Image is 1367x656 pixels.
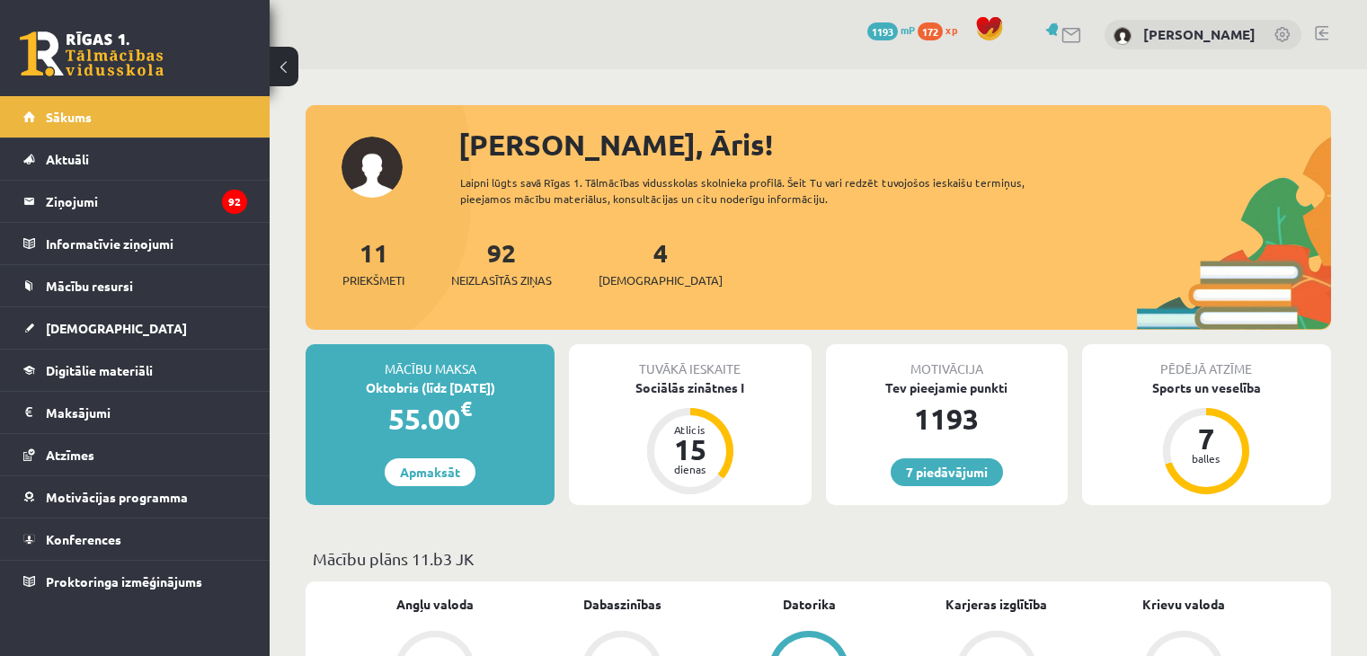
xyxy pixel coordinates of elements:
div: Motivācija [826,344,1068,378]
span: 172 [918,22,943,40]
a: Angļu valoda [396,595,474,614]
span: Priekšmeti [342,271,404,289]
a: 4[DEMOGRAPHIC_DATA] [599,236,723,289]
p: Mācību plāns 11.b3 JK [313,546,1324,571]
a: Apmaksāt [385,458,475,486]
a: [DEMOGRAPHIC_DATA] [23,307,247,349]
div: 1193 [826,397,1068,440]
div: balles [1179,453,1233,464]
legend: Maksājumi [46,392,247,433]
div: [PERSON_NAME], Āris! [458,123,1331,166]
a: Maksājumi [23,392,247,433]
span: Sākums [46,109,92,125]
legend: Informatīvie ziņojumi [46,223,247,264]
span: [DEMOGRAPHIC_DATA] [599,271,723,289]
a: 92Neizlasītās ziņas [451,236,552,289]
a: 1193 mP [867,22,915,37]
a: 7 piedāvājumi [891,458,1003,486]
a: [PERSON_NAME] [1143,25,1256,43]
span: Konferences [46,531,121,547]
div: Mācību maksa [306,344,555,378]
span: Motivācijas programma [46,489,188,505]
a: Ziņojumi92 [23,181,247,222]
a: Mācību resursi [23,265,247,306]
a: Sākums [23,96,247,137]
div: Atlicis [663,424,717,435]
span: mP [901,22,915,37]
a: Atzīmes [23,434,247,475]
img: Āris Voronovs [1114,27,1132,45]
a: Proktoringa izmēģinājums [23,561,247,602]
span: Mācību resursi [46,278,133,294]
span: Proktoringa izmēģinājums [46,573,202,590]
span: xp [945,22,957,37]
div: Laipni lūgts savā Rīgas 1. Tālmācības vidusskolas skolnieka profilā. Šeit Tu vari redzēt tuvojošo... [460,174,1076,207]
div: Sociālās zinātnes I [569,378,811,397]
span: [DEMOGRAPHIC_DATA] [46,320,187,336]
div: Oktobris (līdz [DATE]) [306,378,555,397]
span: Atzīmes [46,447,94,463]
a: Sports un veselība 7 balles [1082,378,1331,497]
span: Digitālie materiāli [46,362,153,378]
span: Aktuāli [46,151,89,167]
span: 1193 [867,22,898,40]
div: Tuvākā ieskaite [569,344,811,378]
a: 11Priekšmeti [342,236,404,289]
div: 55.00 [306,397,555,440]
a: Rīgas 1. Tālmācības vidusskola [20,31,164,76]
a: Dabaszinības [583,595,661,614]
a: Karjeras izglītība [945,595,1047,614]
div: Pēdējā atzīme [1082,344,1331,378]
div: Tev pieejamie punkti [826,378,1068,397]
a: Krievu valoda [1142,595,1225,614]
span: Neizlasītās ziņas [451,271,552,289]
div: dienas [663,464,717,474]
a: Informatīvie ziņojumi [23,223,247,264]
div: 7 [1179,424,1233,453]
a: Sociālās zinātnes I Atlicis 15 dienas [569,378,811,497]
a: Motivācijas programma [23,476,247,518]
a: Datorika [783,595,836,614]
a: Konferences [23,519,247,560]
div: Sports un veselība [1082,378,1331,397]
div: 15 [663,435,717,464]
a: Digitālie materiāli [23,350,247,391]
span: € [460,395,472,421]
legend: Ziņojumi [46,181,247,222]
i: 92 [222,190,247,214]
a: 172 xp [918,22,966,37]
a: Aktuāli [23,138,247,180]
